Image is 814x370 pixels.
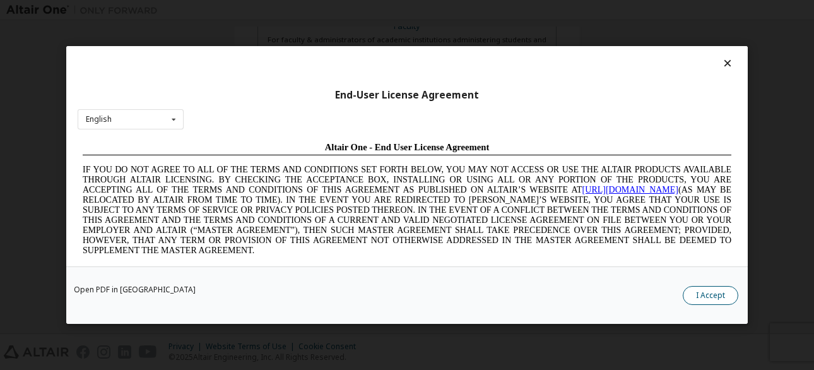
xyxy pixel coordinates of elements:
[683,286,738,305] button: I Accept
[78,89,736,102] div: End-User License Agreement
[5,28,654,118] span: IF YOU DO NOT AGREE TO ALL OF THE TERMS AND CONDITIONS SET FORTH BELOW, YOU MAY NOT ACCESS OR USE...
[5,129,654,219] span: Lore Ipsumd Sit Ame Cons Adipisc Elitseddo (“Eiusmodte”) in utlabor Etdolo Magnaaliqua Eni. (“Adm...
[74,286,196,294] a: Open PDF in [GEOGRAPHIC_DATA]
[247,5,412,15] span: Altair One - End User License Agreement
[86,116,112,123] div: English
[505,48,601,57] a: [URL][DOMAIN_NAME]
